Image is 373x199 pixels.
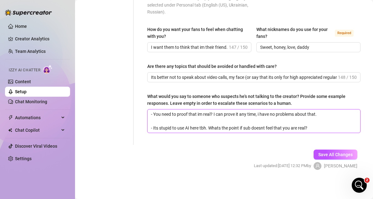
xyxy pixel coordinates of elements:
[147,93,360,107] label: What would you say to someone who suspects he's not talking to the creator? Provide some example ...
[15,24,27,29] a: Home
[315,164,320,168] span: user
[147,26,251,40] label: How do you want your fans to feel when chatting with you?
[256,26,332,40] div: What nicknames do you use for your fans?
[365,178,370,183] span: 2
[15,99,47,104] a: Chat Monitoring
[260,44,355,51] input: What nicknames do you use for your fans?
[335,30,354,37] span: Required
[318,152,353,157] span: Save All Changes
[15,49,46,54] a: Team Analytics
[8,128,12,132] img: Chat Copilot
[147,26,247,40] div: How do you want your fans to feel when chatting with you?
[8,115,13,120] span: thunderbolt
[256,26,360,40] label: What nicknames do you use for your fans?
[15,125,59,135] span: Chat Copilot
[324,162,357,169] span: [PERSON_NAME]
[229,44,248,51] span: 147 / 150
[15,113,59,123] span: Automations
[352,178,367,193] iframe: Intercom live chat
[147,63,277,70] div: Are there any topics that should be avoided or handled with care?
[148,110,360,133] textarea: What would you say to someone who suspects he's not talking to the creator? Provide some example ...
[43,65,53,74] img: AI Chatter
[15,144,57,149] a: Discover Viral Videos
[15,34,65,44] a: Creator Analytics
[254,163,311,169] span: Last updated: [DATE] 12:32 PM by
[338,74,357,81] span: 148 / 150
[314,150,357,160] button: Save All Changes
[5,9,52,16] img: logo-BBDzfeDw.svg
[15,156,32,161] a: Settings
[15,79,31,84] a: Content
[147,93,356,107] div: What would you say to someone who suspects he's not talking to the creator? Provide some example ...
[15,89,27,94] a: Setup
[151,74,337,81] input: Are there any topics that should be avoided or handled with care?
[151,44,228,51] input: How do you want your fans to feel when chatting with you?
[147,63,281,70] label: Are there any topics that should be avoided or handled with care?
[9,67,40,73] span: Izzy AI Chatter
